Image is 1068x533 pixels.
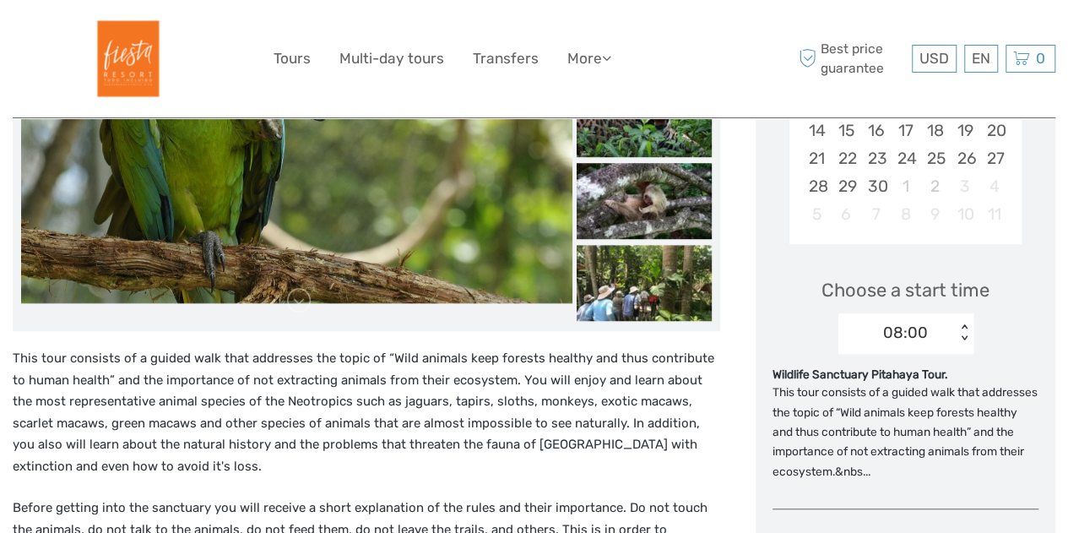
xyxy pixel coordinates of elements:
[979,117,1009,144] div: Choose Saturday, September 20th, 2025
[274,46,311,71] a: Tours
[861,117,891,144] div: Choose Tuesday, September 16th, 2025
[832,172,861,200] div: Choose Monday, September 29th, 2025
[861,200,891,228] div: Not available Tuesday, October 7th, 2025
[861,172,891,200] div: Choose Tuesday, September 30th, 2025
[567,46,611,71] a: More
[950,117,979,144] div: Choose Friday, September 19th, 2025
[79,13,171,105] img: Fiesta Resort
[473,46,539,71] a: Transfers
[1033,50,1048,67] span: 0
[964,45,998,73] div: EN
[861,144,891,172] div: Choose Tuesday, September 23rd, 2025
[979,172,1009,200] div: Not available Saturday, October 4th, 2025
[920,144,950,172] div: Choose Thursday, September 25th, 2025
[950,200,979,228] div: Not available Friday, October 10th, 2025
[891,117,920,144] div: Choose Wednesday, September 17th, 2025
[801,200,831,228] div: Not available Sunday, October 5th, 2025
[979,200,1009,228] div: Not available Saturday, October 11th, 2025
[794,40,908,77] span: Best price guarantee
[339,46,444,71] a: Multi-day tours
[920,172,950,200] div: Choose Thursday, October 2nd, 2025
[577,163,712,239] img: 4392d3e14ad0405883415dac8c096be0_slider_thumbnail.jpg
[950,172,979,200] div: Not available Friday, October 3rd, 2025
[773,385,1038,478] span: This tour consists of a guided walk that addresses the topic of “Wild animals keep forests health...
[801,117,831,144] div: Choose Sunday, September 14th, 2025
[920,200,950,228] div: Not available Thursday, October 9th, 2025
[821,277,989,303] span: Choose a start time
[773,367,1038,383] div: Wildlife Sanctuary Pitahaya Tour.
[801,144,831,172] div: Choose Sunday, September 21st, 2025
[832,200,861,228] div: Not available Monday, October 6th, 2025
[950,144,979,172] div: Choose Friday, September 26th, 2025
[832,117,861,144] div: Choose Monday, September 15th, 2025
[920,117,950,144] div: Choose Thursday, September 18th, 2025
[577,245,712,321] img: a62435e77dbd488f96fd9b08d5130776_slider_thumbnail.jpg
[832,144,861,172] div: Choose Monday, September 22nd, 2025
[883,322,928,344] div: 08:00
[891,172,920,200] div: Choose Wednesday, October 1st, 2025
[794,60,1016,228] div: month 2025-09
[801,172,831,200] div: Choose Sunday, September 28th, 2025
[957,324,971,342] div: < >
[891,200,920,228] div: Not available Wednesday, October 8th, 2025
[919,50,949,67] span: USD
[13,351,714,474] span: This tour consists of a guided walk that addresses the topic of “Wild animals keep forests health...
[577,81,712,157] img: 0931c73f8a1c47549520cf7a13383de5_slider_thumbnail.jpg
[979,144,1009,172] div: Choose Saturday, September 27th, 2025
[891,144,920,172] div: Choose Wednesday, September 24th, 2025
